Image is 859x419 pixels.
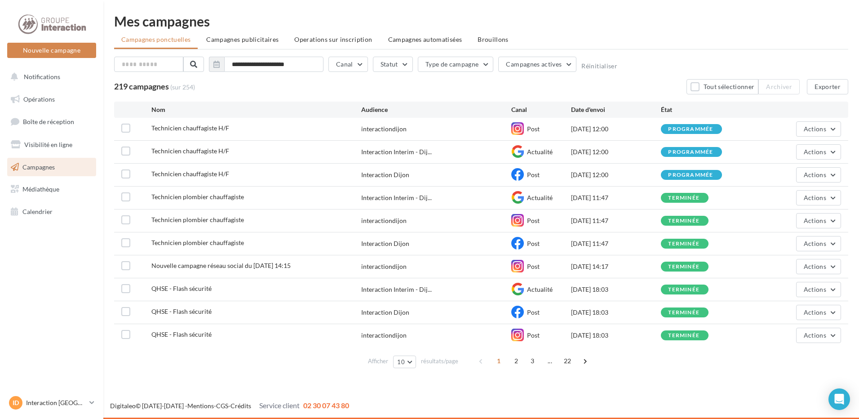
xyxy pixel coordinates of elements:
div: Interaction Dijon [361,170,409,179]
span: Actions [804,331,826,339]
a: Opérations [5,90,98,109]
span: Interaction Interim - Dij... [361,193,432,202]
span: 1 [491,354,506,368]
span: Actualité [527,194,553,201]
span: Actions [804,263,826,270]
button: Exporter [807,79,848,94]
span: Post [527,331,540,339]
span: 3 [525,354,540,368]
span: Post [527,240,540,247]
div: terminée [668,333,700,339]
div: Interaction Dijon [361,308,409,317]
button: Nouvelle campagne [7,43,96,58]
a: ID Interaction [GEOGRAPHIC_DATA] [7,394,96,411]
div: interactiondijon [361,125,407,134]
div: [DATE] 18:03 [571,331,661,340]
span: Post [527,125,540,133]
span: Service client [259,401,300,410]
span: Brouillons [478,36,509,43]
span: Post [527,171,540,178]
span: Technicien chauffagiste H/F [151,170,229,178]
span: Opérations [23,95,55,103]
span: Actions [804,285,826,293]
div: [DATE] 12:00 [571,170,661,179]
span: Visibilité en ligne [24,141,72,148]
button: Actions [796,282,841,297]
div: [DATE] 18:03 [571,285,661,294]
span: Post [527,217,540,224]
a: Boîte de réception [5,112,98,131]
div: [DATE] 11:47 [571,193,661,202]
button: Actions [796,259,841,274]
button: Actions [796,144,841,160]
span: Afficher [368,357,388,366]
div: programmée [668,172,713,178]
span: Actions [804,148,826,156]
button: Notifications [5,67,94,86]
span: Notifications [24,73,60,80]
span: Technicien plombier chauffagiste [151,216,244,223]
p: Interaction [GEOGRAPHIC_DATA] [26,398,86,407]
span: Médiathèque [22,185,59,193]
span: Actions [804,308,826,316]
button: Tout sélectionner [686,79,758,94]
div: terminée [668,241,700,247]
span: Operations sur inscription [294,36,372,43]
span: Campagnes [22,163,55,170]
button: 10 [393,356,416,368]
span: QHSE - Flash sécurité [151,308,212,315]
a: Digitaleo [110,402,136,410]
div: programmée [668,149,713,155]
span: 219 campagnes [114,81,169,91]
div: interactiondijon [361,216,407,225]
button: Actions [796,167,841,183]
span: Actions [804,194,826,201]
div: interactiondijon [361,262,407,271]
a: Mentions [187,402,214,410]
span: Technicien plombier chauffagiste [151,193,244,201]
button: Actions [796,190,841,205]
button: Réinitialiser [581,62,617,70]
div: État [661,105,751,114]
span: Technicien chauffagiste H/F [151,147,229,155]
div: terminée [668,195,700,201]
button: Actions [796,213,841,228]
div: [DATE] 11:47 [571,239,661,248]
span: Actions [804,217,826,224]
button: Archiver [758,79,800,94]
a: Campagnes [5,158,98,177]
div: Interaction Dijon [361,239,409,248]
span: Actualité [527,148,553,156]
a: CGS [216,402,228,410]
div: terminée [668,264,700,270]
span: QHSE - Flash sécurité [151,330,212,338]
div: [DATE] 18:03 [571,308,661,317]
span: © [DATE]-[DATE] - - - [110,402,349,410]
span: Interaction Interim - Dij... [361,285,432,294]
div: terminée [668,287,700,293]
span: 10 [397,358,405,366]
div: Date d'envoi [571,105,661,114]
span: Technicien plombier chauffagiste [151,239,244,246]
div: [DATE] 14:17 [571,262,661,271]
div: [DATE] 11:47 [571,216,661,225]
span: (sur 254) [170,83,195,92]
button: Actions [796,236,841,251]
button: Actions [796,305,841,320]
button: Canal [328,57,368,72]
a: Visibilité en ligne [5,135,98,154]
span: Calendrier [22,208,53,215]
span: Campagnes automatisées [388,36,462,43]
span: QHSE - Flash sécurité [151,285,212,292]
div: Audience [361,105,511,114]
span: Boîte de réception [23,118,74,125]
a: Calendrier [5,202,98,221]
div: Open Intercom Messenger [828,388,850,410]
div: Nom [151,105,361,114]
span: Technicien chauffagiste H/F [151,124,229,132]
button: Actions [796,121,841,137]
a: Crédits [230,402,251,410]
span: Post [527,308,540,316]
span: 2 [509,354,523,368]
span: Campagnes publicitaires [206,36,279,43]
